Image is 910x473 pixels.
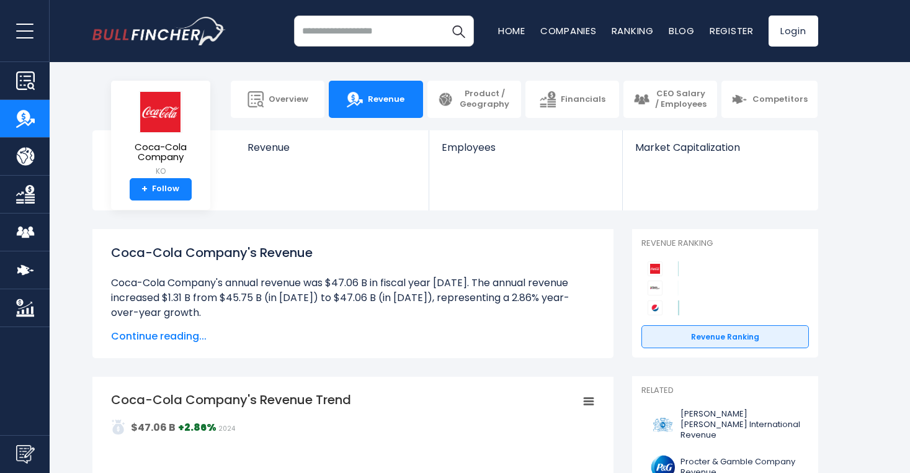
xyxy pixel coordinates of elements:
[669,24,695,37] a: Blog
[710,24,754,37] a: Register
[752,94,808,105] span: Competitors
[231,81,324,118] a: Overview
[92,17,226,45] img: bullfincher logo
[111,420,126,435] img: addasd
[641,325,809,349] a: Revenue Ranking
[218,424,235,433] span: 2024
[111,276,595,320] li: Coca-Cola Company's annual revenue was $47.06 B in fiscal year [DATE]. The annual revenue increas...
[329,81,422,118] a: Revenue
[111,243,595,262] h1: Coca-Cola Company's Revenue
[721,81,818,118] a: Competitors
[641,406,809,444] a: [PERSON_NAME] [PERSON_NAME] International Revenue
[458,89,511,110] span: Product / Geography
[648,261,662,276] img: Coca-Cola Company competitors logo
[641,238,809,249] p: Revenue Ranking
[130,178,192,200] a: +Follow
[442,142,610,153] span: Employees
[649,411,677,439] img: PM logo
[131,420,176,435] strong: $47.06 B
[121,166,200,177] small: KO
[111,329,595,344] span: Continue reading...
[92,17,226,45] a: Go to homepage
[178,420,216,435] strong: +2.86%
[769,16,818,47] a: Login
[120,91,201,178] a: Coca-Cola Company KO
[498,24,525,37] a: Home
[525,81,619,118] a: Financials
[429,130,622,174] a: Employees
[235,130,429,174] a: Revenue
[623,130,816,174] a: Market Capitalization
[641,385,809,396] p: Related
[269,94,308,105] span: Overview
[141,184,148,195] strong: +
[648,300,662,315] img: PepsiCo competitors logo
[111,391,351,408] tspan: Coca-Cola Company's Revenue Trend
[561,94,605,105] span: Financials
[427,81,521,118] a: Product / Geography
[612,24,654,37] a: Ranking
[654,89,707,110] span: CEO Salary / Employees
[248,142,417,153] span: Revenue
[648,281,662,295] img: Keurig Dr Pepper competitors logo
[121,142,200,163] span: Coca-Cola Company
[635,142,804,153] span: Market Capitalization
[443,16,474,47] button: Search
[540,24,597,37] a: Companies
[368,94,404,105] span: Revenue
[623,81,717,118] a: CEO Salary / Employees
